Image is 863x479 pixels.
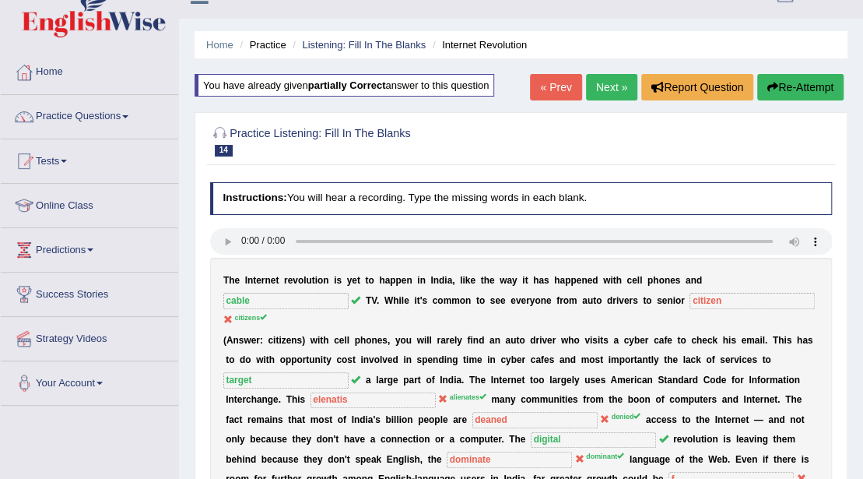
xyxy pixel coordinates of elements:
b: z [282,335,286,346]
b: s [592,335,598,346]
b: y [530,295,535,306]
b: n [406,354,412,365]
li: Practice [236,37,286,52]
b: n [690,275,696,286]
a: Predictions [1,228,178,267]
b: o [400,335,405,346]
b: i [279,335,281,346]
b: a [802,335,808,346]
b: o [519,335,524,346]
b: v [293,275,298,286]
b: y [347,275,353,286]
b: e [547,335,553,346]
b: n [541,295,546,306]
b: n [233,335,238,346]
b: i [522,275,524,286]
b: t [266,354,269,365]
b: o [574,335,579,346]
b: a [447,275,453,286]
b: r [681,295,685,306]
b: t [613,275,616,286]
b: i [444,275,447,286]
b: h [554,275,560,286]
b: s [675,275,681,286]
b: e [352,275,357,286]
b: l [347,335,349,346]
b: h [323,335,328,346]
b: . [765,335,767,346]
b: w [244,335,251,346]
b: s [808,335,813,346]
b: h [723,335,728,346]
b: e [624,295,630,306]
b: s [490,295,496,306]
b: l [344,335,346,346]
b: c [433,295,438,306]
b: o [680,335,686,346]
b: partially correct [308,79,386,91]
b: i [273,335,275,346]
b: e [741,335,746,346]
b: s [296,335,302,346]
b: c [268,335,273,346]
b: i [462,275,465,286]
b: p [570,275,576,286]
b: i [315,275,317,286]
b: e [670,275,675,286]
b: w [603,275,610,286]
b: r [612,295,616,306]
b: t [524,275,528,286]
b: e [500,295,506,306]
b: a [538,275,544,286]
b: l [303,275,306,286]
b: n [265,275,270,286]
b: , [388,335,390,346]
b: b [634,335,640,346]
b: d [530,335,535,346]
b: h [568,335,574,346]
b: f [664,335,667,346]
b: e [577,275,582,286]
b: T [773,335,778,346]
b: o [280,354,286,365]
b: c [626,275,632,286]
b: r [284,275,288,286]
input: blank [223,293,349,308]
b: e [449,335,454,346]
b: s [422,295,427,306]
b: h [696,335,702,346]
b: c [623,335,629,346]
b: o [229,354,234,365]
b: w [417,335,424,346]
b: I [245,275,247,286]
b: T [223,275,229,286]
b: i [673,295,675,306]
b: h [360,335,366,346]
b: c [691,335,696,346]
b: s [336,275,342,286]
b: n [363,354,369,365]
b: t [481,275,484,286]
b: h [653,275,658,286]
b: n [314,354,320,365]
b: n [419,275,425,286]
b: y [629,335,634,346]
b: f [467,335,470,346]
b: t [353,354,356,365]
b: c [334,335,339,346]
b: i [784,335,786,346]
b: p [355,335,360,346]
b: ' [420,295,423,306]
b: w [500,275,507,286]
b: r [446,335,450,346]
b: d [240,354,245,365]
b: i [728,335,731,346]
b: p [390,275,395,286]
b: s [239,335,244,346]
b: o [563,295,569,306]
b: o [437,295,443,306]
b: n [465,295,471,306]
b: t [357,275,360,286]
b: h [533,275,538,286]
b: e [546,295,552,306]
